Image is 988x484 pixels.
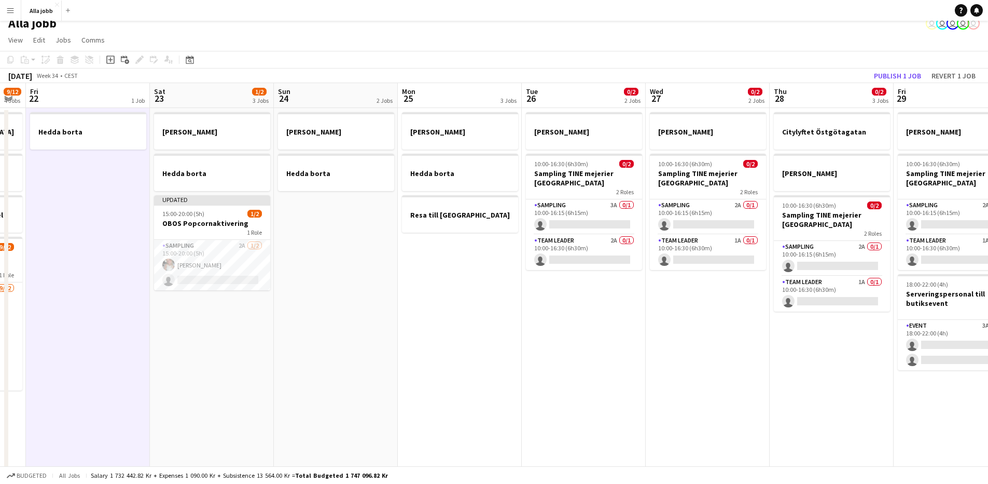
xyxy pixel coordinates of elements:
h3: [PERSON_NAME] [278,127,394,137]
h3: Sampling TINE mejerier [GEOGRAPHIC_DATA] [650,169,766,187]
span: 1/2 [247,210,262,218]
button: Alla jobb [21,1,62,21]
span: 18:00-22:00 (4h) [906,280,948,288]
h1: Alla jobb [8,16,57,31]
app-job-card: Resa till [GEOGRAPHIC_DATA] [402,195,518,233]
span: All jobs [57,472,82,479]
app-job-card: 10:00-16:30 (6h30m)0/2Sampling TINE mejerier [GEOGRAPHIC_DATA]2 RolesSampling3A0/110:00-16:15 (6h... [526,154,642,270]
div: 2 Jobs [377,97,393,104]
a: Jobs [51,33,75,47]
span: 23 [152,92,165,104]
div: 1 Job [131,97,145,104]
span: 2 Roles [740,188,758,196]
span: Sat [154,87,165,96]
span: 1/2 [252,88,267,96]
h3: Hedda borta [154,169,270,178]
h3: Sampling TINE mejerier [GEOGRAPHIC_DATA] [526,169,642,187]
span: Budgeted [17,472,47,479]
span: 15:00-20:00 (5h) [162,210,204,218]
h3: Resa till [GEOGRAPHIC_DATA] [402,210,518,220]
span: Thu [774,87,787,96]
span: Fri [898,87,906,96]
app-card-role: Sampling2A0/110:00-16:15 (6h15m) [774,241,890,276]
span: 25 [400,92,415,104]
span: Fri [30,87,38,96]
app-job-card: [PERSON_NAME] [402,112,518,150]
span: 1 Role [247,228,262,236]
app-job-card: [PERSON_NAME] [154,112,270,150]
a: View [4,33,27,47]
span: 26 [524,92,538,104]
span: 24 [276,92,290,104]
app-job-card: 10:00-16:30 (6h30m)0/2Sampling TINE mejerier [GEOGRAPHIC_DATA]2 RolesSampling2A0/110:00-16:15 (6h... [774,195,890,312]
span: 2 Roles [616,188,634,196]
div: 4 Jobs [4,97,21,104]
span: 28 [772,92,787,104]
span: Tue [526,87,538,96]
h3: OBOS Popcornaktivering [154,219,270,228]
div: 10:00-16:30 (6h30m)0/2Sampling TINE mejerier [GEOGRAPHIC_DATA]2 RolesSampling2A0/110:00-16:15 (6h... [650,154,766,270]
app-card-role: Sampling2A1/215:00-20:00 (5h)[PERSON_NAME] [154,240,270,290]
span: 2 Roles [864,230,882,237]
h3: [PERSON_NAME] [526,127,642,137]
span: Comms [81,35,105,45]
span: 29 [896,92,906,104]
div: Salary 1 732 442.82 kr + Expenses 1 090.00 kr + Subsistence 13 564.00 kr = [91,472,388,479]
span: 0/2 [624,88,638,96]
div: 2 Jobs [748,97,764,104]
span: 27 [648,92,663,104]
div: 3 Jobs [253,97,269,104]
h3: [PERSON_NAME] [154,127,270,137]
div: [PERSON_NAME] [278,112,394,150]
app-card-role: Sampling3A0/110:00-16:15 (6h15m) [526,199,642,235]
app-job-card: [PERSON_NAME] [526,112,642,150]
app-job-card: Updated15:00-20:00 (5h)1/2OBOS Popcornaktivering1 RoleSampling2A1/215:00-20:00 (5h)[PERSON_NAME] [154,195,270,290]
span: 10:00-16:30 (6h30m) [534,160,588,168]
div: 3 Jobs [872,97,888,104]
button: Revert 1 job [927,69,980,83]
div: 2 Jobs [624,97,641,104]
span: Edit [33,35,45,45]
div: [PERSON_NAME] [650,112,766,150]
div: Hedda borta [402,154,518,191]
span: 0/2 [872,88,886,96]
app-job-card: Hedda borta [30,112,146,150]
h3: [PERSON_NAME] [402,127,518,137]
span: Sun [278,87,290,96]
app-card-role: Sampling2A0/110:00-16:15 (6h15m) [650,199,766,235]
span: View [8,35,23,45]
a: Edit [29,33,49,47]
span: 10:00-16:30 (6h30m) [906,160,960,168]
app-job-card: [PERSON_NAME] [774,154,890,191]
div: CEST [64,72,78,79]
span: 0/2 [619,160,634,168]
span: 0/2 [748,88,762,96]
app-job-card: Hedda borta [154,154,270,191]
app-user-avatar: August Löfgren [957,17,969,30]
span: 0/2 [867,201,882,209]
span: 0/2 [743,160,758,168]
span: Total Budgeted 1 747 096.82 kr [295,472,388,479]
div: Hedda borta [278,154,394,191]
span: Wed [650,87,663,96]
a: Comms [77,33,109,47]
div: 3 Jobs [500,97,517,104]
app-user-avatar: Hedda Lagerbielke [926,17,938,30]
h3: Hedda borta [402,169,518,178]
h3: Hedda borta [30,127,146,137]
h3: Sampling TINE mejerier [GEOGRAPHIC_DATA] [774,210,890,229]
app-job-card: Citylyftet Östgötagatan [774,112,890,150]
span: Mon [402,87,415,96]
h3: [PERSON_NAME] [650,127,766,137]
app-card-role: Team Leader1A0/110:00-16:30 (6h30m) [650,235,766,270]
